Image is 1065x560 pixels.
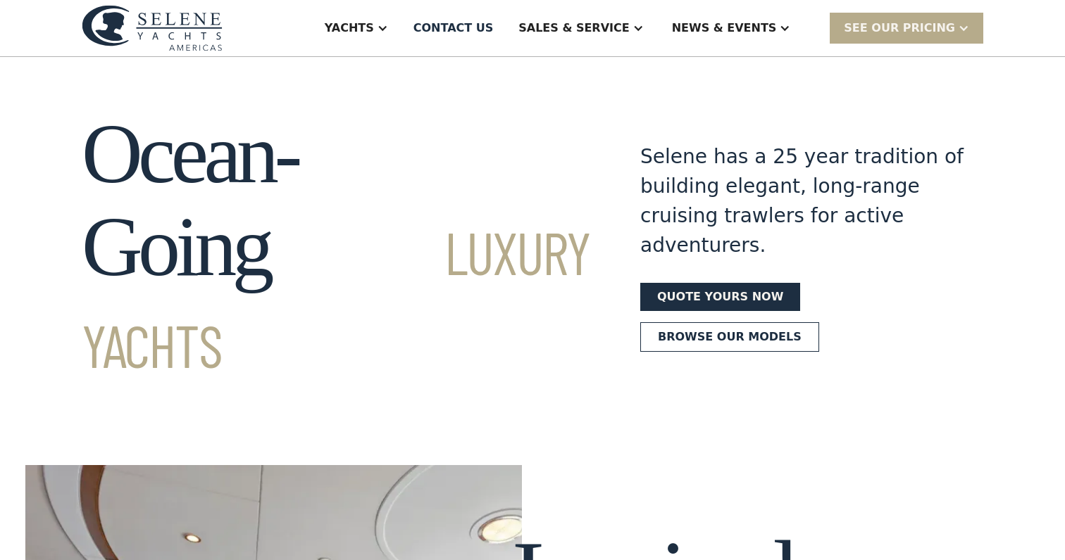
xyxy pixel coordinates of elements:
div: SEE Our Pricing [830,13,983,43]
div: News & EVENTS [672,20,777,37]
div: Yachts [325,20,374,37]
div: Contact US [413,20,494,37]
div: SEE Our Pricing [844,20,955,37]
div: Sales & Service [518,20,629,37]
h1: Ocean-Going [82,108,590,386]
a: Browse our models [640,322,819,352]
a: Quote yours now [640,283,800,311]
span: Luxury Yachts [82,216,590,380]
img: logo [82,5,223,51]
div: Selene has a 25 year tradition of building elegant, long-range cruising trawlers for active adven... [640,142,964,260]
